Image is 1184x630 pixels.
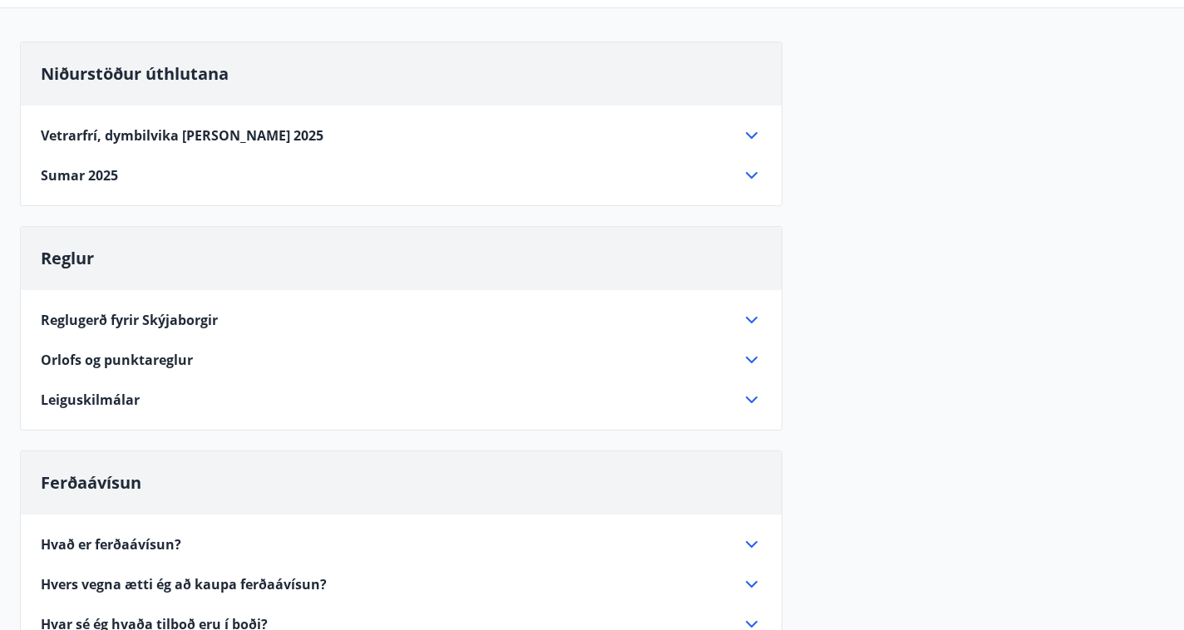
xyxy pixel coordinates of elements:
span: Vetrarfrí, dymbilvika [PERSON_NAME] 2025 [41,126,323,145]
div: Hvers vegna ætti ég að kaupa ferðaávísun? [41,574,762,594]
div: Reglugerð fyrir Skýjaborgir [41,310,762,330]
span: Niðurstöður úthlutana [41,62,229,85]
div: Orlofs og punktareglur [41,350,762,370]
div: Leiguskilmálar [41,390,762,410]
div: Hvað er ferðaávísun? [41,534,762,554]
span: Hvað er ferðaávísun? [41,535,181,554]
span: Leiguskilmálar [41,391,140,409]
span: Ferðaávísun [41,471,141,494]
span: Reglur [41,247,94,269]
span: Hvers vegna ætti ég að kaupa ferðaávísun? [41,575,327,593]
span: Sumar 2025 [41,166,118,185]
span: Orlofs og punktareglur [41,351,193,369]
div: Vetrarfrí, dymbilvika [PERSON_NAME] 2025 [41,126,762,145]
div: Sumar 2025 [41,165,762,185]
span: Reglugerð fyrir Skýjaborgir [41,311,218,329]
